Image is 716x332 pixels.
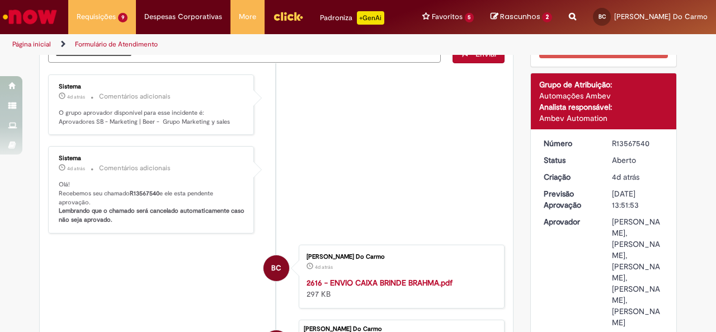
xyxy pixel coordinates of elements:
span: [PERSON_NAME] Do Carmo [614,12,708,21]
span: BC [271,255,281,282]
span: 4d atrás [315,264,333,270]
div: [PERSON_NAME] Do Carmo [307,254,493,260]
a: Formulário de Atendimento [75,40,158,49]
dt: Previsão Aprovação [535,188,604,211]
div: [DATE] 13:51:53 [612,188,664,211]
div: Sistema [59,83,245,90]
time: 25/09/2025 15:51:53 [612,172,639,182]
div: 297 KB [307,277,493,300]
a: Página inicial [12,40,51,49]
span: 9 [118,13,128,22]
p: O grupo aprovador disponível para esse incidente é: Aprovadores SB - Marketing | Beer - Grupo Mar... [59,109,245,126]
dt: Número [535,138,604,149]
span: 4d atrás [612,172,639,182]
div: Analista responsável: [539,101,668,113]
p: Olá! Recebemos seu chamado e ele esta pendente aprovação. [59,180,245,225]
time: 25/09/2025 15:52:08 [67,93,85,100]
div: R13567540 [612,138,664,149]
span: Rascunhos [500,11,540,22]
div: Ambev Automation [539,113,668,124]
span: Despesas Corporativas [144,11,222,22]
img: ServiceNow [1,6,59,28]
span: 4d atrás [67,93,85,100]
a: 2616 - ENVIO CAIXA BRINDE BRAHMA.pdf [307,278,453,288]
div: Grupo de Atribuição: [539,79,668,90]
span: 5 [465,13,474,22]
div: Automações Ambev [539,90,668,101]
span: 2 [542,12,552,22]
p: +GenAi [357,11,384,25]
span: Enviar [475,49,497,59]
dt: Aprovador [535,216,604,227]
time: 25/09/2025 15:51:34 [315,264,333,270]
div: Sistema [59,155,245,162]
div: Padroniza [320,11,384,25]
time: 25/09/2025 15:52:05 [67,165,85,172]
b: R13567540 [130,189,159,198]
div: 25/09/2025 15:51:53 [612,171,664,183]
span: BC [599,13,606,20]
span: Requisições [77,11,116,22]
b: Lembrando que o chamado será cancelado automaticamente caso não seja aprovado. [59,207,246,224]
div: [PERSON_NAME], [PERSON_NAME], [PERSON_NAME], [PERSON_NAME], [PERSON_NAME] [612,216,664,328]
small: Comentários adicionais [99,92,171,101]
span: More [239,11,256,22]
a: Rascunhos [491,12,552,22]
span: 4d atrás [67,165,85,172]
dt: Criação [535,171,604,183]
div: Aberto [612,155,664,166]
dt: Status [535,155,604,166]
span: Favoritos [432,11,463,22]
div: Beatriz Stelle Bucallon Do Carmo [263,255,289,281]
small: Comentários adicionais [99,163,171,173]
ul: Trilhas de página [8,34,469,55]
img: click_logo_yellow_360x200.png [273,8,303,25]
